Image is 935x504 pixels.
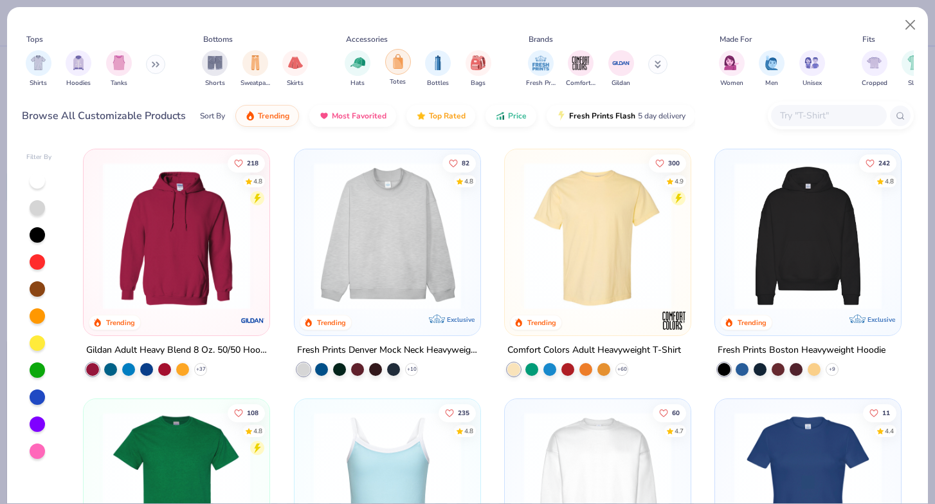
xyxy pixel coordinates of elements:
span: Cropped [862,79,887,88]
button: filter button [202,50,228,88]
span: 11 [882,410,890,416]
button: filter button [759,50,785,88]
div: filter for Slim [902,50,927,88]
button: Like [228,404,265,422]
button: filter button [26,50,51,88]
img: Totes Image [391,54,405,69]
span: Most Favorited [332,111,386,121]
div: filter for Hats [345,50,370,88]
span: Fresh Prints Flash [569,111,635,121]
img: Hoodies Image [71,55,86,70]
div: filter for Cropped [862,50,887,88]
div: filter for Skirts [282,50,308,88]
button: Like [228,154,265,172]
button: Trending [235,105,299,127]
div: Sort By [200,110,225,122]
div: filter for Women [719,50,745,88]
button: Price [486,105,536,127]
div: 4.7 [675,427,684,436]
button: filter button [282,50,308,88]
button: Like [859,154,896,172]
button: filter button [526,50,556,88]
span: Totes [390,77,406,87]
span: 60 [672,410,680,416]
div: Bottoms [203,33,233,45]
div: 4.8 [885,176,894,186]
span: + 9 [829,366,835,373]
div: Comfort Colors Adult Heavyweight T-Shirt [507,342,681,359]
img: Unisex Image [804,55,819,70]
img: 91acfc32-fd48-4d6b-bdad-a4c1a30ac3fc [728,162,888,310]
div: Browse All Customizable Products [22,108,186,124]
img: most_fav.gif [319,111,329,121]
span: Comfort Colors [566,79,595,88]
div: Brands [529,33,553,45]
span: Tanks [111,79,127,88]
span: 300 [668,160,680,166]
img: Shirts Image [31,55,46,70]
img: Skirts Image [288,55,303,70]
div: filter for Unisex [799,50,825,88]
button: Fresh Prints Flash5 day delivery [547,105,695,127]
span: Sweatpants [241,79,270,88]
span: Bags [471,79,486,88]
div: filter for Men [759,50,785,88]
div: Fresh Prints Denver Mock Neck Heavyweight Sweatshirt [297,342,478,359]
img: Bags Image [471,55,485,70]
span: Gildan [612,79,630,88]
span: 235 [457,410,469,416]
button: filter button [385,50,411,88]
button: filter button [608,50,634,88]
img: flash.gif [556,111,567,121]
span: + 37 [196,366,206,373]
span: Hats [350,79,365,88]
span: Men [765,79,778,88]
span: Trending [258,111,289,121]
img: Women Image [724,55,739,70]
div: filter for Shorts [202,50,228,88]
span: 82 [461,160,469,166]
span: Women [720,79,743,88]
button: filter button [719,50,745,88]
div: 4.8 [253,176,262,186]
button: Like [653,404,686,422]
button: Most Favorited [309,105,396,127]
span: Fresh Prints [526,79,556,88]
button: filter button [241,50,270,88]
span: Top Rated [429,111,466,121]
button: filter button [425,50,451,88]
span: Exclusive [867,315,895,324]
span: Unisex [803,79,822,88]
span: 242 [878,160,890,166]
img: Shorts Image [208,55,222,70]
button: Like [442,154,475,172]
div: Fresh Prints Boston Heavyweight Hoodie [718,342,885,359]
img: 01756b78-01f6-4cc6-8d8a-3c30c1a0c8ac [96,162,257,310]
img: Comfort Colors Image [571,53,590,73]
img: Tanks Image [112,55,126,70]
img: 029b8af0-80e6-406f-9fdc-fdf898547912 [518,162,678,310]
button: filter button [106,50,132,88]
span: 5 day delivery [638,109,685,124]
span: + 60 [617,366,626,373]
img: Cropped Image [867,55,882,70]
div: 4.8 [464,427,473,436]
div: filter for Totes [385,49,411,87]
img: Men Image [765,55,779,70]
img: Sweatpants Image [248,55,262,70]
img: Slim Image [907,55,921,70]
button: Like [438,404,475,422]
input: Try "T-Shirt" [779,108,878,123]
div: filter for Hoodies [66,50,91,88]
div: Fits [862,33,875,45]
span: Skirts [287,79,304,88]
button: filter button [66,50,91,88]
div: filter for Fresh Prints [526,50,556,88]
button: filter button [862,50,887,88]
button: Like [649,154,686,172]
img: Fresh Prints Image [531,53,550,73]
img: TopRated.gif [416,111,426,121]
img: Gildan logo [241,308,266,333]
div: 4.9 [675,176,684,186]
img: Comfort Colors logo [661,308,687,333]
